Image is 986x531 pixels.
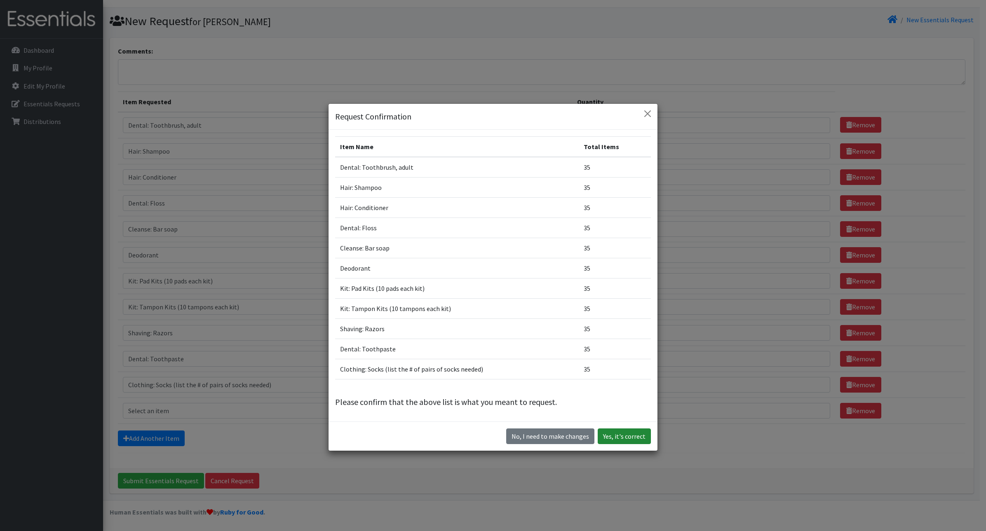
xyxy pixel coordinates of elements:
[335,278,579,298] td: Kit: Pad Kits (10 pads each kit)
[579,238,651,258] td: 35
[579,278,651,298] td: 35
[579,177,651,197] td: 35
[579,157,651,178] td: 35
[335,238,579,258] td: Cleanse: Bar soap
[335,136,579,157] th: Item Name
[598,428,651,444] button: Yes, it's correct
[506,428,594,444] button: No I need to make changes
[335,157,579,178] td: Dental: Toothbrush, adult
[335,218,579,238] td: Dental: Floss
[641,107,654,120] button: Close
[335,318,579,339] td: Shaving: Razors
[335,396,651,408] p: Please confirm that the above list is what you meant to request.
[579,197,651,218] td: 35
[335,177,579,197] td: Hair: Shampoo
[579,359,651,379] td: 35
[579,298,651,318] td: 35
[579,136,651,157] th: Total Items
[579,318,651,339] td: 35
[335,339,579,359] td: Dental: Toothpaste
[335,258,579,278] td: Deodorant
[335,197,579,218] td: Hair: Conditioner
[335,298,579,318] td: Kit: Tampon Kits (10 tampons each kit)
[579,258,651,278] td: 35
[579,218,651,238] td: 35
[335,359,579,379] td: Clothing: Socks (list the # of pairs of socks needed)
[335,110,411,123] h5: Request Confirmation
[579,339,651,359] td: 35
